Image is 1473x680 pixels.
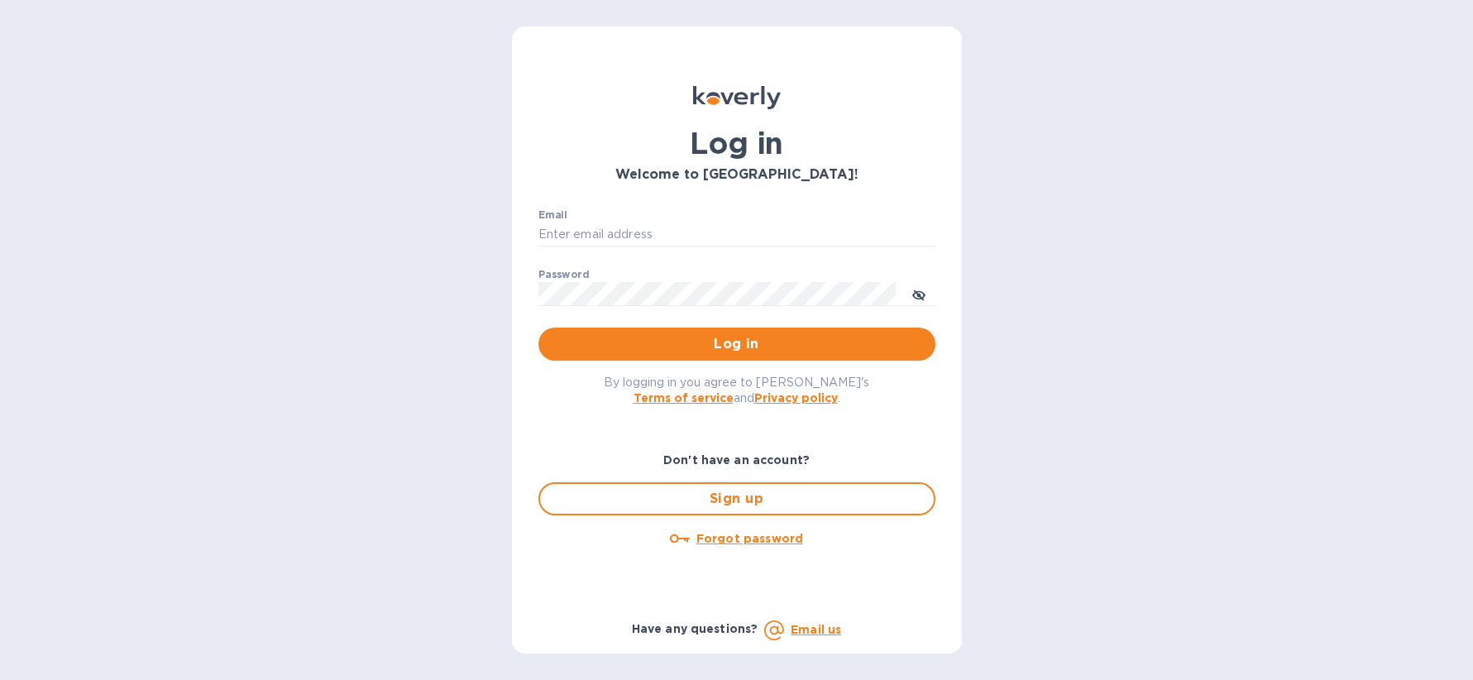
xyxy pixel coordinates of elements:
a: Email us [791,623,841,636]
a: Privacy policy [754,391,838,405]
b: Have any questions? [632,622,758,635]
span: By logging in you agree to [PERSON_NAME]'s and . [604,376,869,405]
h1: Log in [538,126,935,160]
b: Don't have an account? [663,453,810,467]
button: toggle password visibility [902,277,935,310]
u: Forgot password [696,532,803,545]
img: Koverly [693,86,781,109]
button: Sign up [538,482,935,515]
span: Log in [552,334,922,354]
label: Email [538,210,567,220]
a: Terms of service [634,391,734,405]
h3: Welcome to [GEOGRAPHIC_DATA]! [538,167,935,183]
label: Password [538,270,589,280]
input: Enter email address [538,223,935,247]
button: Log in [538,328,935,361]
span: Sign up [553,489,921,509]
